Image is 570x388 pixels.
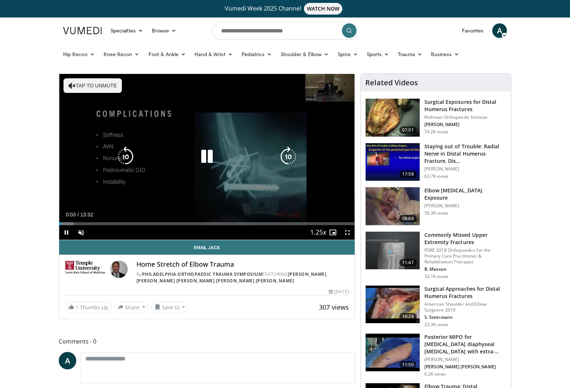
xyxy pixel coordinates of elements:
a: A [492,23,507,38]
img: Q2xRg7exoPLTwO8X4xMDoxOjB1O8AjAz_1.150x105_q85_crop-smart_upscale.jpg [366,143,420,181]
span: 0:03 [66,212,76,217]
button: Playback Rate [311,225,326,240]
a: Shoulder & Elbow [276,47,333,62]
p: [PERSON_NAME] [424,122,507,128]
span: 17:58 [399,171,417,178]
p: 56.3K views [424,210,448,216]
p: 63.7K views [424,173,448,179]
a: 08:04 Elbow [MEDICAL_DATA] Exposure [PERSON_NAME] 56.3K views [365,187,507,226]
a: Specialties [106,23,147,38]
img: 70322_0000_3.png.150x105_q85_crop-smart_upscale.jpg [366,99,420,137]
a: [PERSON_NAME] [256,278,294,284]
span: WATCH NOW [304,3,343,15]
span: 10:28 [399,313,417,320]
h3: Surgical Exposures for Distal Humerus Fractures [424,98,507,113]
a: Business [427,47,464,62]
a: 1 Thumbs Up [65,302,112,313]
p: [PERSON_NAME] [424,203,507,209]
h3: Staying out of Trouble: Radial Nerve in Distal Humerus Fracture, Dis… [424,143,507,165]
h3: Commonly Missed Upper Extremity Fractures [424,231,507,246]
div: [DATE] [329,289,348,295]
p: [PERSON_NAME] [424,357,507,362]
p: Rothman Orthopaedic Institute [424,114,507,120]
button: Tap to unmute [63,78,122,93]
input: Search topics, interventions [212,22,358,39]
a: 10:28 Surgical Approaches for Distal Humerus Fractures American Shoulder and Elbow Surgeons 2010 ... [365,285,507,328]
img: beeb31de-7558-421e-9f50-864d77cfd106.150x105_q85_crop-smart_upscale.jpg [366,334,420,372]
a: Pediatrics [237,47,276,62]
h3: Posterior MIPO for [MEDICAL_DATA] diaphyseal [MEDICAL_DATA] with extra-articular… [424,333,507,355]
p: 32.1K views [424,274,448,279]
a: Philadelphia Orthopaedic Trauma Symposium [142,271,263,277]
img: VuMedi Logo [63,27,102,34]
button: Unmute [74,225,88,240]
a: Vumedi Week 2025 ChannelWATCH NOW [64,3,506,15]
a: Favorites [458,23,488,38]
h4: Home Stretch of Elbow Trauma [136,260,349,269]
img: heCDP4pTuni5z6vX4xMDoxOjBrO-I4W8_11.150x105_q85_crop-smart_upscale.jpg [366,187,420,225]
span: 07:51 [399,126,417,134]
p: 6.2K views [424,371,446,377]
span: Comments 0 [59,337,355,346]
p: B. Maxson [424,266,507,272]
p: 23.3K views [424,322,448,328]
img: Avatar [110,260,128,278]
a: [PERSON_NAME] [288,271,327,277]
a: [PERSON_NAME] [176,278,215,284]
img: stein_0_1.png.150x105_q85_crop-smart_upscale.jpg [366,286,420,324]
button: Fullscreen [340,225,355,240]
img: b2c65235-e098-4cd2-ab0f-914df5e3e270.150x105_q85_crop-smart_upscale.jpg [366,232,420,270]
h3: Elbow [MEDICAL_DATA] Exposure [424,187,507,201]
a: Spine [333,47,362,62]
a: Email Jack [59,240,355,255]
p: [PERSON_NAME] [424,166,507,172]
h3: Surgical Approaches for Distal Humerus Fractures [424,285,507,300]
p: S. Steinmann [424,314,507,320]
a: [PERSON_NAME] [136,278,175,284]
span: 11:47 [399,259,417,266]
span: 307 views [319,303,349,311]
button: Pause [59,225,74,240]
a: Trauma [393,47,427,62]
span: 08:04 [399,215,417,222]
span: 1 [76,304,78,311]
video-js: Video Player [59,74,355,240]
h4: Related Videos [365,78,418,87]
a: [PERSON_NAME] [216,278,255,284]
a: Hip Recon [59,47,99,62]
button: Save to [151,301,189,313]
a: 11:50 Posterior MIPO for [MEDICAL_DATA] diaphyseal [MEDICAL_DATA] with extra-articular… [PERSON_N... [365,333,507,377]
a: 17:58 Staying out of Trouble: Radial Nerve in Distal Humerus Fracture, Dis… [PERSON_NAME] 63.7K v... [365,143,507,181]
a: Sports [362,47,394,62]
a: 11:47 Commonly Missed Upper Extremity Fractures FORE 2018 Orthopaedics for the Primary Care Pract... [365,231,507,279]
a: 07:51 Surgical Exposures for Distal Humerus Fractures Rothman Orthopaedic Institute [PERSON_NAME]... [365,98,507,137]
a: Knee Recon [99,47,144,62]
p: American Shoulder and Elbow Surgeons 2010 [424,301,507,313]
button: Enable picture-in-picture mode [326,225,340,240]
img: Philadelphia Orthopaedic Trauma Symposium [65,260,107,278]
p: [PERSON_NAME] [PERSON_NAME] [424,364,507,370]
a: A [59,352,76,369]
a: Hand & Wrist [190,47,237,62]
span: 11:50 [399,361,417,368]
a: Browse [147,23,181,38]
p: FORE 2018 Orthopaedics for the Primary Care Practitioner & Rehabilitation Therapist [424,247,507,265]
button: Share [115,301,149,313]
div: By FEATURING , , , , [136,271,349,284]
span: / [77,212,79,217]
span: 13:32 [80,212,93,217]
div: Progress Bar [59,222,355,225]
p: 74.2K views [424,129,448,135]
a: Foot & Ankle [144,47,190,62]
